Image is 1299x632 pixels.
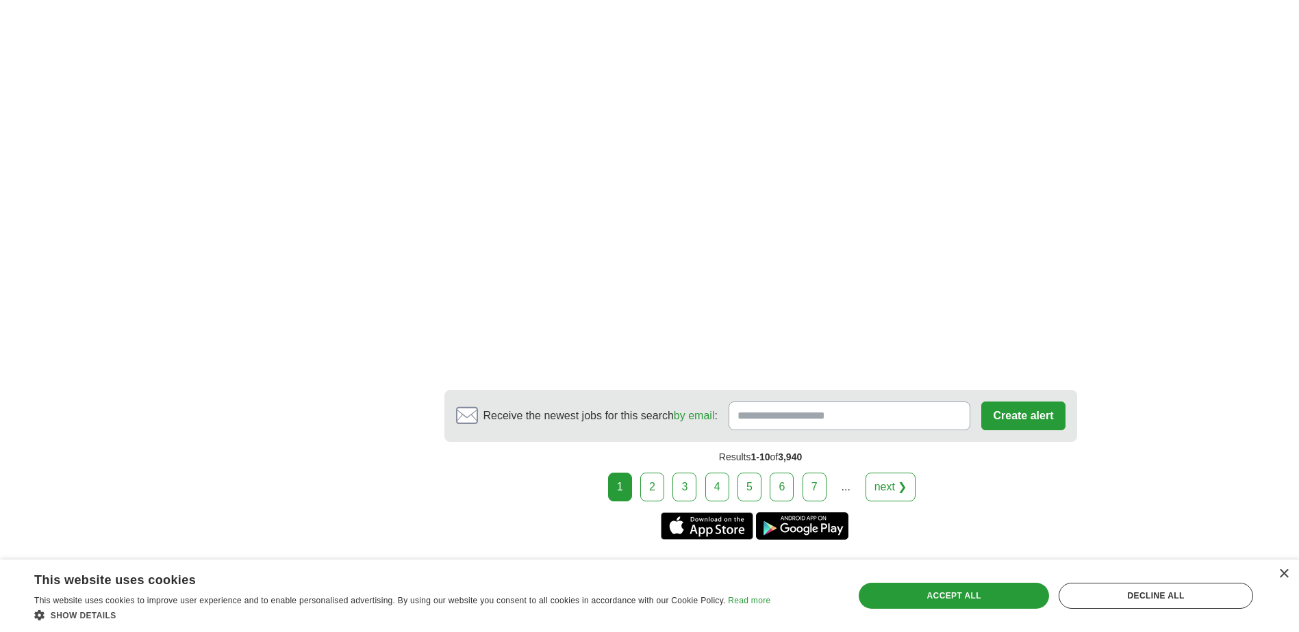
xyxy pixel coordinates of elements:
a: 3 [672,473,696,501]
span: Receive the newest jobs for this search : [483,408,718,424]
div: 1 [608,473,632,501]
div: ... [832,473,859,501]
div: Decline all [1059,583,1253,609]
a: Get the iPhone app [661,512,753,540]
a: 5 [737,473,761,501]
a: next ❯ [866,473,916,501]
div: Accept all [859,583,1049,609]
a: by email [674,410,715,421]
a: 4 [705,473,729,501]
iframe: Sign in with Google Dialog [1018,14,1285,200]
span: This website uses cookies to improve user experience and to enable personalised advertising. By u... [34,596,726,605]
span: 3,940 [778,451,802,462]
a: 6 [770,473,794,501]
a: 7 [803,473,827,501]
div: This website uses cookies [34,568,736,588]
span: Show details [51,611,116,620]
a: 2 [640,473,664,501]
div: Results of [444,442,1077,473]
div: Show details [34,608,770,622]
div: Close [1278,569,1289,579]
button: Create alert [981,401,1065,430]
a: Read more, opens a new window [728,596,770,605]
span: 1-10 [751,451,770,462]
a: Get the Android app [756,512,848,540]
